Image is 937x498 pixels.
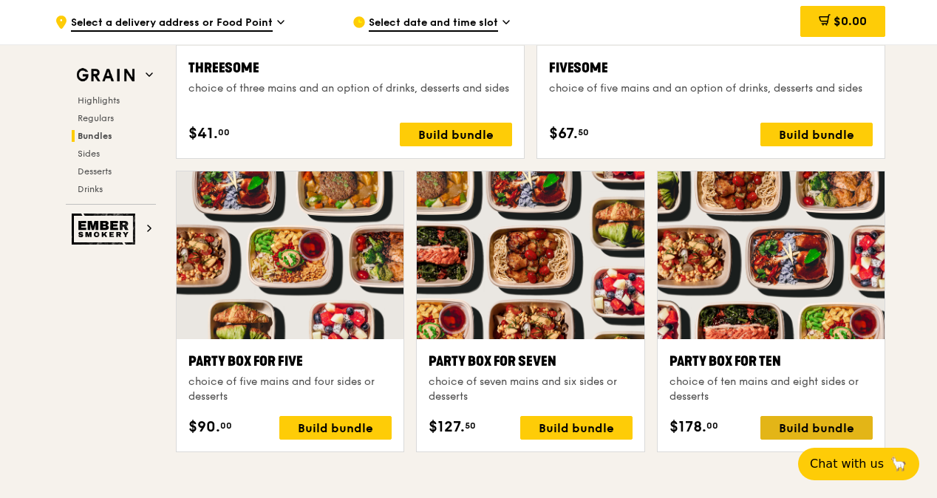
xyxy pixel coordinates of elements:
span: $67. [549,123,578,145]
span: $41. [188,123,218,145]
span: $127. [429,416,465,438]
div: Threesome [188,58,512,78]
div: Build bundle [279,416,392,440]
div: Build bundle [760,123,873,146]
div: choice of ten mains and eight sides or desserts [669,375,873,404]
span: Regulars [78,113,114,123]
span: 00 [218,126,230,138]
span: Sides [78,149,100,159]
img: Grain web logo [72,62,140,89]
span: Select a delivery address or Food Point [71,16,273,32]
span: Bundles [78,131,112,141]
span: $178. [669,416,706,438]
div: Party Box for Five [188,351,392,372]
span: Select date and time slot [369,16,498,32]
span: 50 [578,126,589,138]
button: Chat with us🦙 [798,448,919,480]
span: Highlights [78,95,120,106]
span: $90. [188,416,220,438]
div: Party Box for Ten [669,351,873,372]
span: 50 [465,420,476,432]
div: choice of seven mains and six sides or desserts [429,375,632,404]
img: Ember Smokery web logo [72,214,140,245]
div: Build bundle [760,416,873,440]
span: Desserts [78,166,112,177]
div: Party Box for Seven [429,351,632,372]
div: Build bundle [400,123,512,146]
span: Drinks [78,184,103,194]
span: 00 [220,420,232,432]
div: choice of three mains and an option of drinks, desserts and sides [188,81,512,96]
div: Fivesome [549,58,873,78]
div: Build bundle [520,416,633,440]
span: Chat with us [810,455,884,473]
span: $0.00 [834,14,867,28]
span: 🦙 [890,455,907,473]
div: choice of five mains and four sides or desserts [188,375,392,404]
div: choice of five mains and an option of drinks, desserts and sides [549,81,873,96]
span: 00 [706,420,718,432]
